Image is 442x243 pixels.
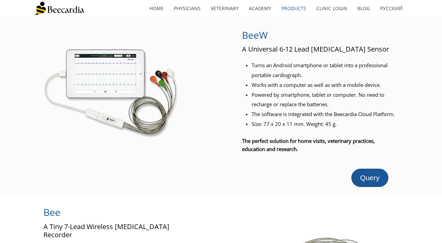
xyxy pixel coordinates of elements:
img: Beecardia [34,2,84,15]
a: Products [276,1,311,16]
span: Size: 77 x 20 x 11 mm. Weight: 45 g. [252,120,337,127]
span: BeeW [242,29,268,41]
a: Blog [352,1,375,16]
span: Bee [43,206,60,219]
a: Русский [375,1,408,16]
span: Turns an Android smartphone or tablet into a professional portable cardiograph. [252,62,388,78]
a: Veterinary [206,1,244,16]
a: home [144,1,169,16]
span: Works with a computer as well as with a mobile device. [252,81,381,88]
span: A Tiny 7-Lead Wireless [MEDICAL_DATA] Recorder [43,222,169,239]
a: Clinic Login [311,1,352,16]
span: Query [360,174,380,182]
span: The perfect solution for home visits, veterinary practices, education and research. [242,137,375,152]
span: Powered by smartphone, tablet or computer. No need to recharge or replace the batteries. [252,91,384,108]
span: The software is integrated with the Beecardia Cloud Platform. [252,111,395,117]
a: Query [351,169,388,187]
a: Physicians [169,1,206,16]
a: Academy [244,1,276,16]
span: A Universal 6-12 Lead [MEDICAL_DATA] Sensor [242,44,389,54]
